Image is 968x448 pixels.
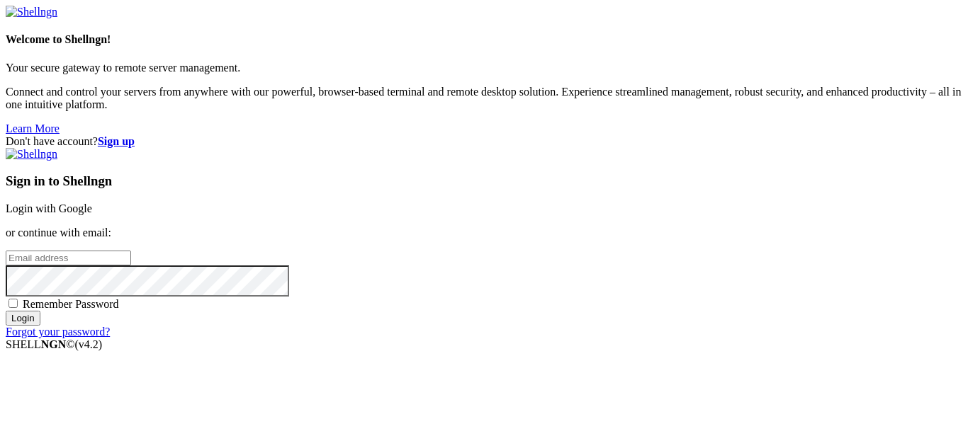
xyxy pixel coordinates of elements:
input: Email address [6,251,131,265]
h4: Welcome to Shellngn! [6,33,962,46]
p: or continue with email: [6,226,962,239]
a: Login with Google [6,202,92,214]
div: Don't have account? [6,135,962,148]
p: Your secure gateway to remote server management. [6,62,962,74]
p: Connect and control your servers from anywhere with our powerful, browser-based terminal and remo... [6,86,962,111]
span: 4.2.0 [75,338,103,350]
img: Shellngn [6,6,57,18]
h3: Sign in to Shellngn [6,173,962,189]
a: Forgot your password? [6,326,110,338]
input: Login [6,311,40,326]
a: Learn More [6,122,60,134]
input: Remember Password [9,299,18,308]
img: Shellngn [6,148,57,161]
a: Sign up [98,135,135,147]
b: NGN [41,338,67,350]
span: SHELL © [6,338,102,350]
span: Remember Password [23,298,119,310]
